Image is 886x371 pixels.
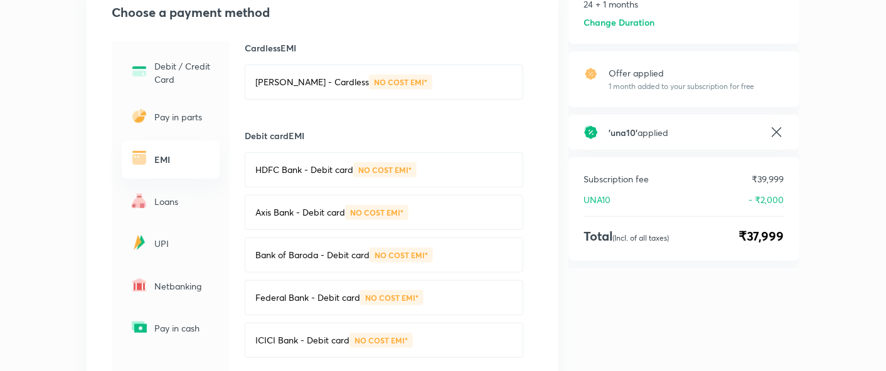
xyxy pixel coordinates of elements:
img: - [129,148,149,168]
img: - [129,191,149,211]
p: UPI [154,237,212,250]
p: Netbanking [154,280,212,293]
p: 1 month added to your subscription for free [609,81,755,92]
p: Offer applied [609,66,755,80]
h6: EMI [154,153,212,166]
p: NO COST EMI* [355,337,408,344]
p: [PERSON_NAME] - Cardless [255,76,369,88]
p: - ₹2,000 [749,193,784,206]
img: - [129,61,149,81]
p: ICICI Bank - Debit card [255,334,350,347]
p: Debit / Credit Card [154,60,212,86]
p: Pay in cash [154,321,212,335]
h6: Debit card EMI [245,130,523,142]
img: - [129,106,149,126]
h6: Cardless EMI [245,42,523,55]
p: NO COST EMI* [350,209,403,216]
p: (Incl. of all taxes) [612,233,669,243]
p: Axis Bank - Debit card [255,206,345,219]
img: - [129,275,149,295]
p: Bank of Baroda - Debit card [255,249,370,261]
p: NO COST EMI* [365,294,419,301]
p: Pay in parts [154,110,212,123]
h6: applied [609,126,759,139]
p: NO COST EMI* [358,166,412,174]
p: ₹39,999 [752,172,784,185]
p: UNA10 [584,193,611,206]
span: ' una10 ' [609,127,638,138]
p: Federal Bank - Debit card [255,291,360,304]
h6: Change Duration [584,16,654,29]
p: NO COST EMI* [374,78,427,86]
p: NO COST EMI* [375,251,428,259]
h2: Choose a payment method [112,3,538,22]
p: Loans [154,195,212,208]
h4: Total [584,227,669,246]
img: offer [584,66,599,81]
span: ₹37,999 [739,227,784,246]
img: - [129,317,149,337]
p: Subscription fee [584,172,649,185]
img: - [129,233,149,253]
p: HDFC Bank - Debit card [255,164,353,176]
